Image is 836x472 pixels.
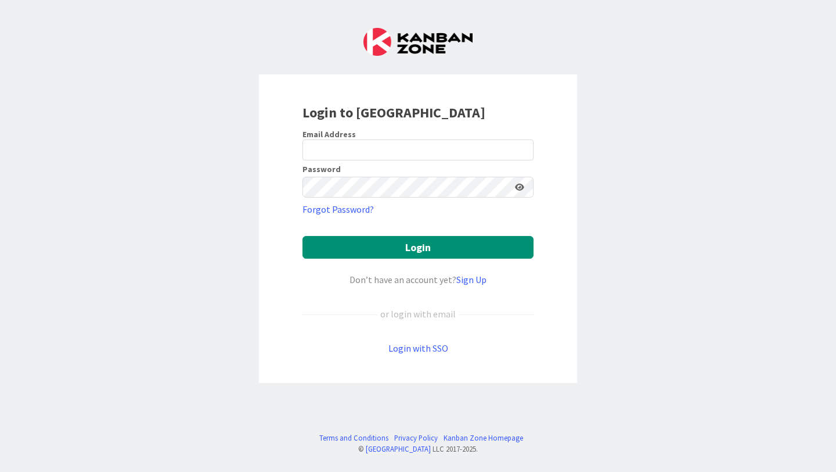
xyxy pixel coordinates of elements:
[313,444,523,455] div: © LLC 2017- 2025 .
[302,129,356,140] label: Email Address
[377,307,459,321] div: or login with email
[302,103,485,121] b: Login to [GEOGRAPHIC_DATA]
[319,432,388,444] a: Terms and Conditions
[302,165,341,173] label: Password
[302,273,534,287] div: Don’t have an account yet?
[456,274,487,285] a: Sign Up
[302,202,374,216] a: Forgot Password?
[302,236,534,259] button: Login
[444,432,523,444] a: Kanban Zone Homepage
[366,444,431,453] a: [GEOGRAPHIC_DATA]
[388,342,448,354] a: Login with SSO
[363,28,473,56] img: Kanban Zone
[394,432,438,444] a: Privacy Policy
